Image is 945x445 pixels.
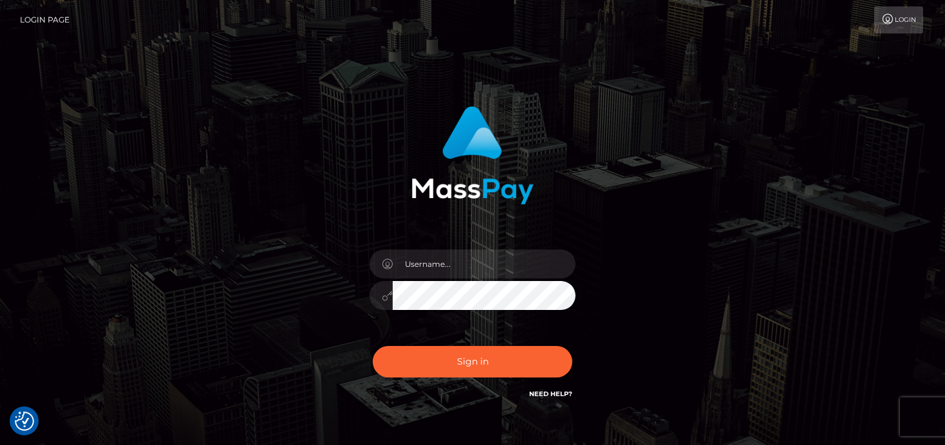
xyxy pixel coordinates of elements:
[15,412,34,431] button: Consent Preferences
[411,106,534,204] img: MassPay Login
[373,346,572,377] button: Sign in
[20,6,70,33] a: Login Page
[529,390,572,398] a: Need Help?
[874,6,923,33] a: Login
[15,412,34,431] img: Revisit consent button
[393,250,575,278] input: Username...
